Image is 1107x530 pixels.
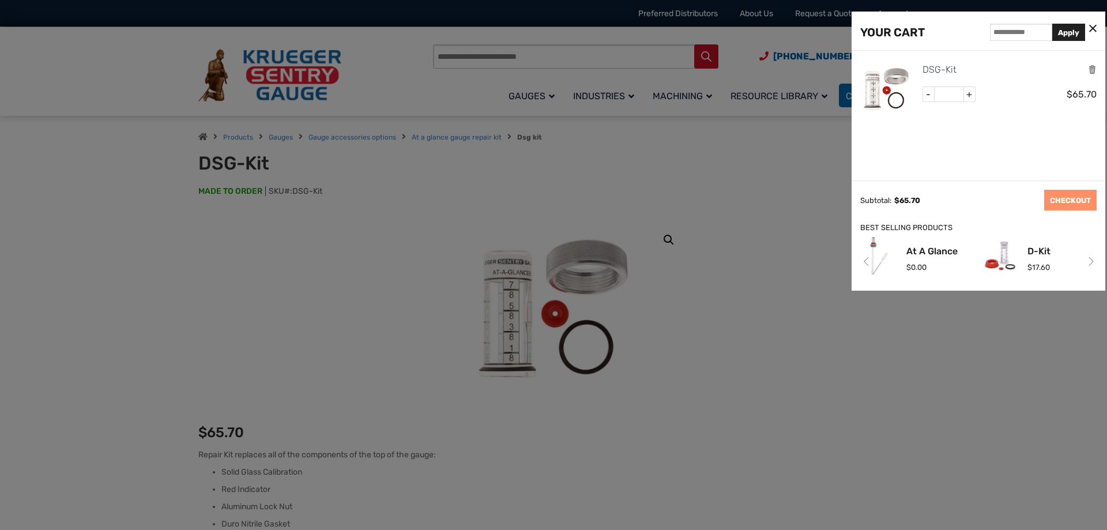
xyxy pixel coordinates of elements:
[981,237,1019,275] img: D-Kit
[894,196,899,205] span: $
[860,253,872,270] a: Previous
[860,62,912,114] img: DSG-Kit
[1067,89,1097,100] span: 65.70
[906,263,927,272] span: 0.00
[860,222,1097,234] div: BEST SELLING PRODUCTS
[860,196,891,205] div: Subtotal:
[1027,263,1032,272] span: $
[894,196,920,205] span: 65.70
[1044,190,1097,211] a: CHECKOUT
[906,247,958,256] a: At A Glance
[923,87,935,102] span: -
[1088,64,1097,75] a: Remove this item
[922,62,957,77] a: DSG-Kit
[1027,263,1050,272] span: 17.60
[860,23,925,42] div: YOUR CART
[963,87,975,102] span: +
[1027,247,1050,256] a: D-Kit
[1085,253,1097,270] a: Next
[1067,89,1072,100] span: $
[906,263,911,272] span: $
[860,237,898,275] img: At A Glance
[1052,24,1085,41] button: Apply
